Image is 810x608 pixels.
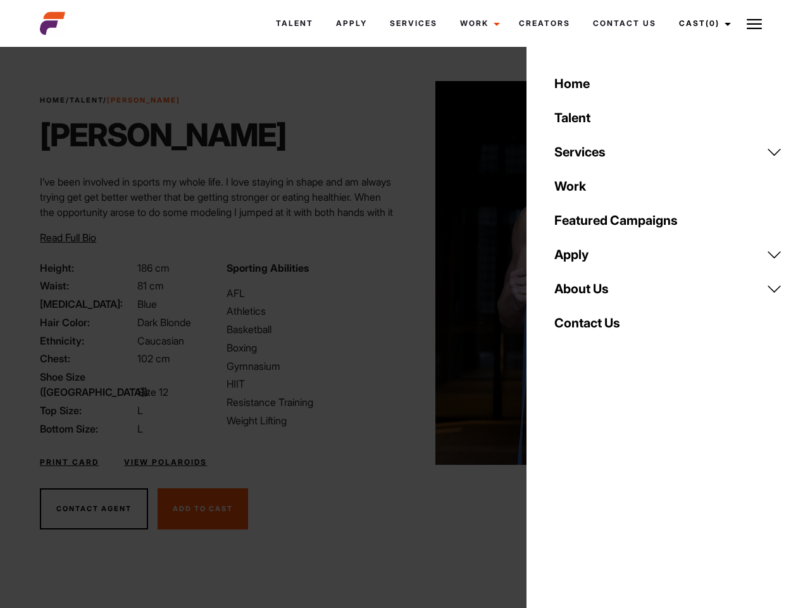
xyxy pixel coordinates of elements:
[508,6,582,41] a: Creators
[747,16,762,32] img: Burger icon
[40,11,65,36] img: cropped-aefm-brand-fav-22-square.png
[137,334,184,347] span: Caucasian
[40,403,135,418] span: Top Size:
[124,457,207,468] a: View Polaroids
[137,316,191,329] span: Dark Blonde
[40,296,135,312] span: [MEDICAL_DATA]:
[547,272,790,306] a: About Us
[137,298,157,310] span: Blue
[70,96,103,104] a: Talent
[547,237,790,272] a: Apply
[40,174,397,281] p: I’ve been involved in sports my whole life. I love staying in shape and am always trying get get ...
[265,6,325,41] a: Talent
[227,322,397,337] li: Basketball
[137,386,168,398] span: Size 12
[40,351,135,366] span: Chest:
[40,278,135,293] span: Waist:
[706,18,720,28] span: (0)
[40,315,135,330] span: Hair Color:
[40,230,96,245] button: Read Full Bio
[227,413,397,428] li: Weight Lifting
[40,95,180,106] span: / /
[547,169,790,203] a: Work
[107,96,180,104] strong: [PERSON_NAME]
[40,96,66,104] a: Home
[137,262,170,274] span: 186 cm
[40,260,135,275] span: Height:
[547,101,790,135] a: Talent
[227,358,397,374] li: Gymnasium
[158,488,248,530] button: Add To Cast
[40,488,148,530] button: Contact Agent
[227,262,309,274] strong: Sporting Abilities
[547,135,790,169] a: Services
[227,303,397,319] li: Athletics
[40,421,135,436] span: Bottom Size:
[40,231,96,244] span: Read Full Bio
[227,395,397,410] li: Resistance Training
[227,376,397,391] li: HIIT
[227,286,397,301] li: AFL
[378,6,449,41] a: Services
[137,422,143,435] span: L
[547,203,790,237] a: Featured Campaigns
[173,504,233,513] span: Add To Cast
[547,306,790,340] a: Contact Us
[40,369,135,400] span: Shoe Size ([GEOGRAPHIC_DATA]):
[227,340,397,355] li: Boxing
[582,6,668,41] a: Contact Us
[40,116,286,154] h1: [PERSON_NAME]
[325,6,378,41] a: Apply
[449,6,508,41] a: Work
[40,457,99,468] a: Print Card
[137,352,170,365] span: 102 cm
[137,404,143,417] span: L
[668,6,738,41] a: Cast(0)
[137,279,164,292] span: 81 cm
[547,66,790,101] a: Home
[40,333,135,348] span: Ethnicity:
